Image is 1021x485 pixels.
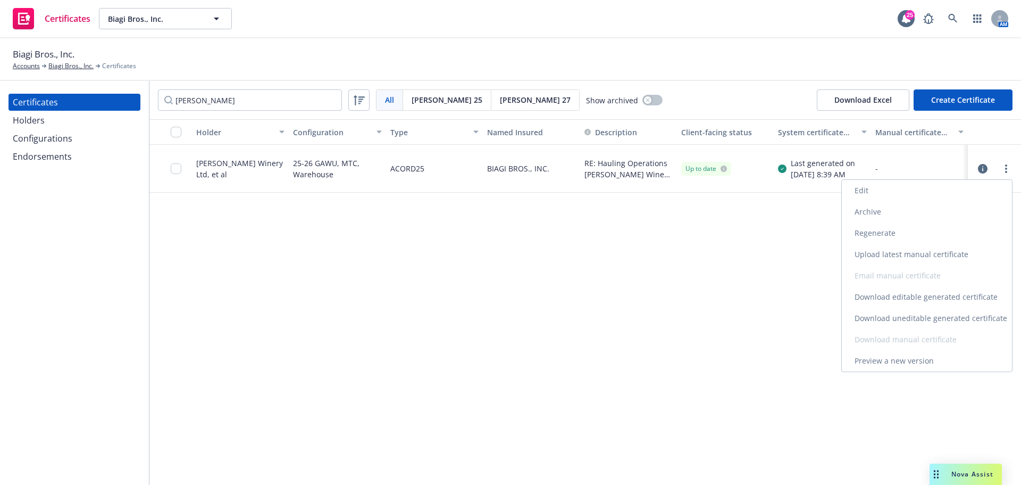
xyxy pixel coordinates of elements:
a: Certificates [9,94,140,111]
a: Regenerate [842,223,1012,244]
span: [PERSON_NAME] 25 [412,94,482,105]
a: Configurations [9,130,140,147]
span: Nova Assist [951,470,993,479]
div: Endorsements [13,148,72,165]
div: Last generated on [791,158,855,169]
div: Manual certificate last generated [875,127,952,138]
a: Preview a new version [842,350,1012,372]
div: Holders [13,112,45,129]
div: Configuration [293,127,370,138]
span: [PERSON_NAME] 27 [500,94,571,105]
span: Biagi Bros., Inc. [108,13,200,24]
div: [PERSON_NAME] Winery Ltd, et al [196,158,284,180]
button: Create Certificate [914,89,1012,111]
div: Up to date [685,164,727,174]
button: Type [386,119,483,145]
button: Named Insured [483,119,580,145]
button: Configuration [289,119,386,145]
div: [DATE] 8:39 AM [791,169,855,180]
button: Download Excel [817,89,909,111]
button: Nova Assist [930,464,1002,485]
div: Named Insured [487,127,575,138]
div: 25 [905,10,915,20]
span: All [385,94,394,105]
a: Search [942,8,964,29]
a: Certificates [9,4,95,34]
a: Edit [842,180,1012,201]
button: System certificate last generated [774,119,871,145]
a: Upload latest manual certificate [842,244,1012,265]
a: Download editable generated certificate [842,286,1012,308]
a: Accounts [13,61,40,71]
div: BIAGI BROS., INC. [483,145,580,193]
a: Report a Bug [918,8,939,29]
a: Biagi Bros., Inc. [48,61,94,71]
a: Holders [9,112,140,129]
a: Switch app [967,8,988,29]
button: RE: Hauling Operations [PERSON_NAME] Winery Ltd, etal is included as additional insured under gen... [584,158,673,180]
div: Certificates [13,94,58,111]
input: Toggle Row Selected [171,163,181,174]
a: Archive [842,201,1012,223]
span: Show archived [586,95,638,106]
button: Client-facing status [677,119,774,145]
div: Type [390,127,467,138]
span: Certificates [45,14,90,23]
div: Configurations [13,130,72,147]
span: Certificates [102,61,136,71]
button: Manual certificate last generated [871,119,968,145]
button: Holder [192,119,289,145]
a: more [1000,162,1012,175]
span: Biagi Bros., Inc. [13,47,74,61]
div: 25-26 GAWU, MTC, Warehouse [293,151,381,186]
div: Client-facing status [681,127,769,138]
div: Holder [196,127,273,138]
input: Select all [171,127,181,137]
a: Download uneditable generated certificate [842,308,1012,329]
div: - [875,163,964,174]
input: Filter by keyword [158,89,342,111]
a: Endorsements [9,148,140,165]
div: Drag to move [930,464,943,485]
div: ACORD25 [390,151,424,186]
div: System certificate last generated [778,127,855,138]
button: Biagi Bros., Inc. [99,8,232,29]
button: Description [584,127,637,138]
